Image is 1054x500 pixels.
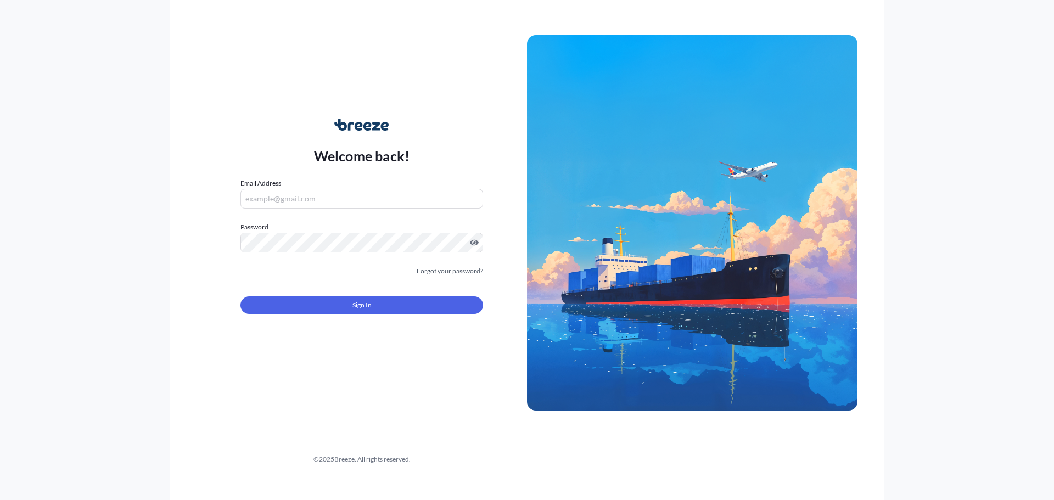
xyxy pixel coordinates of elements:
input: example@gmail.com [240,189,483,209]
label: Password [240,222,483,233]
span: Sign In [352,300,372,311]
p: Welcome back! [314,147,410,165]
a: Forgot your password? [417,266,483,277]
button: Sign In [240,296,483,314]
button: Show password [470,238,479,247]
div: © 2025 Breeze. All rights reserved. [197,454,527,465]
img: Ship illustration [527,35,857,411]
label: Email Address [240,178,281,189]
